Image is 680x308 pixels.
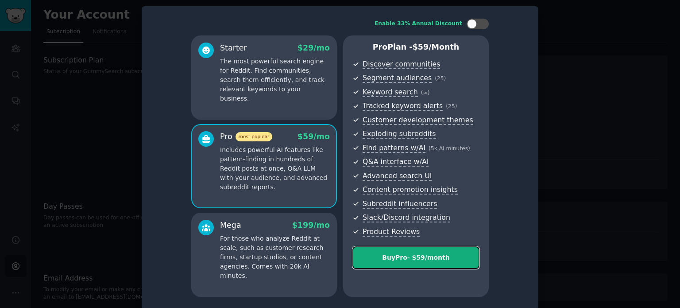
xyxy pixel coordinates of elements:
span: most popular [236,132,273,141]
span: ( ∞ ) [421,90,430,96]
div: Buy Pro - $ 59 /month [353,253,479,262]
span: Segment audiences [363,74,432,83]
span: $ 29 /mo [297,43,330,52]
span: $ 59 /mo [297,132,330,141]
p: For those who analyze Reddit at scale, such as customer research firms, startup studios, or conte... [220,234,330,281]
span: ( 25 ) [446,103,457,109]
div: Mega [220,220,241,231]
span: Subreddit influencers [363,199,437,209]
span: ( 5k AI minutes ) [429,145,470,152]
div: Enable 33% Annual Discount [375,20,462,28]
span: Content promotion insights [363,185,458,195]
span: ( 25 ) [435,75,446,82]
span: Product Reviews [363,227,420,237]
span: Slack/Discord integration [363,213,450,222]
span: $ 199 /mo [292,221,330,230]
span: Discover communities [363,60,440,69]
div: Pro [220,131,272,142]
button: BuyPro- $59/month [352,246,479,269]
p: Includes powerful AI features like pattern-finding in hundreds of Reddit posts at once, Q&A LLM w... [220,145,330,192]
span: Q&A interface w/AI [363,157,429,167]
span: Advanced search UI [363,172,432,181]
p: Pro Plan - [352,42,479,53]
span: Find patterns w/AI [363,144,425,153]
div: Starter [220,43,247,54]
span: Tracked keyword alerts [363,101,443,111]
span: Exploding subreddits [363,129,436,139]
p: The most powerful search engine for Reddit. Find communities, search them efficiently, and track ... [220,57,330,103]
span: Keyword search [363,88,418,97]
span: Customer development themes [363,116,473,125]
span: $ 59 /month [413,43,460,51]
